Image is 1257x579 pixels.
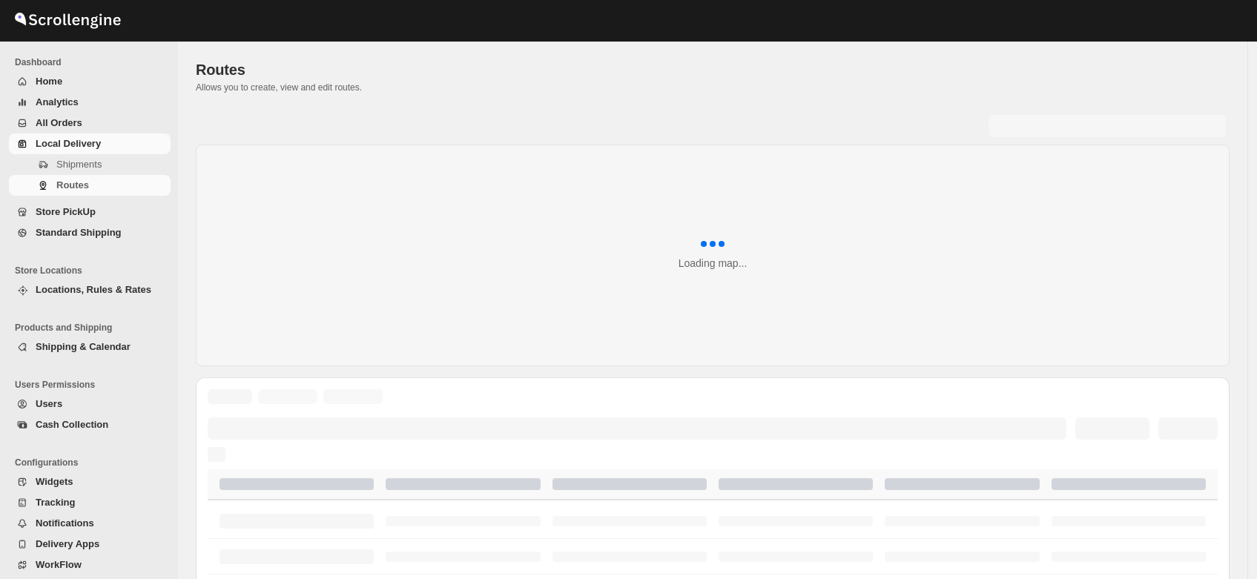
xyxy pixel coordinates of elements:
button: Tracking [9,492,171,513]
span: Cash Collection [36,419,108,430]
span: Analytics [36,96,79,107]
button: Widgets [9,472,171,492]
span: Users Permissions [15,379,171,391]
button: Home [9,71,171,92]
span: All Orders [36,117,82,128]
div: Loading map... [679,256,748,271]
button: Notifications [9,513,171,534]
button: Routes [9,175,171,196]
span: Tracking [36,497,75,508]
span: Routes [56,179,89,191]
button: Locations, Rules & Rates [9,279,171,300]
span: Shipping & Calendar [36,341,131,352]
span: Notifications [36,517,94,529]
span: Standard Shipping [36,227,122,238]
button: Shipping & Calendar [9,337,171,357]
span: Locations, Rules & Rates [36,284,151,295]
button: Shipments [9,154,171,175]
span: Local Delivery [36,138,101,149]
button: WorkFlow [9,555,171,575]
button: All Orders [9,113,171,133]
span: Routes [196,62,245,78]
span: Widgets [36,476,73,487]
span: WorkFlow [36,559,82,570]
span: Delivery Apps [36,538,99,549]
span: Dashboard [15,56,171,68]
span: Users [36,398,62,409]
span: Shipments [56,159,102,170]
button: Users [9,394,171,414]
button: Delivery Apps [9,534,171,555]
button: Cash Collection [9,414,171,435]
p: Allows you to create, view and edit routes. [196,82,1230,93]
span: Store PickUp [36,206,96,217]
span: Products and Shipping [15,322,171,334]
span: Home [36,76,62,87]
span: Configurations [15,457,171,469]
span: Store Locations [15,265,171,277]
button: Analytics [9,92,171,113]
